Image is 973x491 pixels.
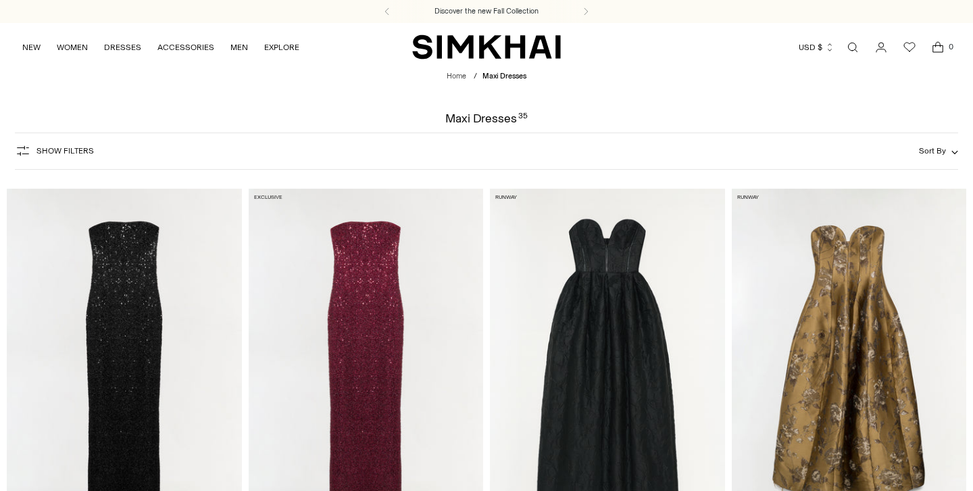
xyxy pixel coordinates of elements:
[518,112,528,124] div: 35
[799,32,834,62] button: USD $
[447,71,526,83] nav: breadcrumbs
[868,34,895,61] a: Go to the account page
[36,146,94,156] span: Show Filters
[57,32,88,62] a: WOMEN
[839,34,866,61] a: Open search modal
[230,32,248,62] a: MEN
[896,34,923,61] a: Wishlist
[919,146,946,156] span: Sort By
[924,34,951,61] a: Open cart modal
[919,143,958,158] button: Sort By
[474,71,477,83] div: /
[22,32,41,62] a: NEW
[434,6,539,17] a: Discover the new Fall Collection
[15,140,94,162] button: Show Filters
[447,72,466,80] a: Home
[104,32,141,62] a: DRESSES
[264,32,299,62] a: EXPLORE
[412,34,561,60] a: SIMKHAI
[445,112,527,124] h1: Maxi Dresses
[157,32,214,62] a: ACCESSORIES
[482,72,526,80] span: Maxi Dresses
[945,41,957,53] span: 0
